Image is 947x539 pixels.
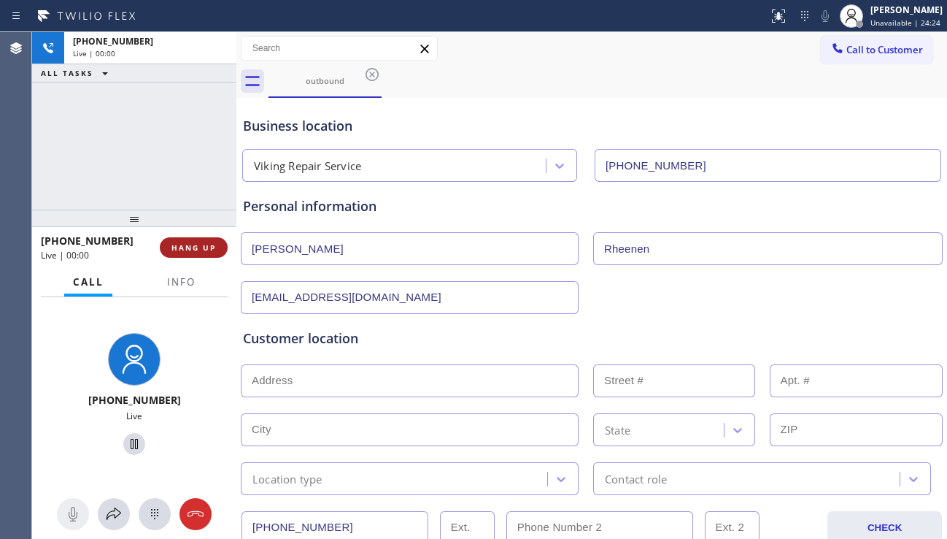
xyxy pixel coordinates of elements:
div: State [605,421,630,438]
button: Hold Customer [123,433,145,455]
input: ZIP [770,413,943,446]
input: Last Name [593,232,943,265]
span: [PHONE_NUMBER] [88,393,181,407]
span: [PHONE_NUMBER] [41,234,134,248]
span: Unavailable | 24:24 [870,18,940,28]
div: outbound [270,75,380,86]
span: [PHONE_NUMBER] [73,35,153,47]
button: Info [158,268,204,297]
input: Phone Number [595,149,941,182]
span: Live | 00:00 [41,249,89,261]
span: Live [126,410,142,422]
input: First Name [241,232,579,265]
div: [PERSON_NAME] [870,4,943,16]
input: Search [241,37,437,60]
input: City [241,413,579,446]
span: Info [167,275,196,288]
span: Call [73,275,104,288]
div: Location type [252,470,322,487]
div: Customer location [243,329,940,348]
button: Call [64,268,112,297]
div: Business location [243,116,940,136]
span: Live | 00:00 [73,48,115,58]
button: ALL TASKS [32,64,123,82]
span: HANG UP [171,242,216,253]
button: Call to Customer [821,36,932,64]
button: Hang up [179,498,212,530]
button: HANG UP [160,237,228,258]
input: Apt. # [770,364,943,397]
div: Viking Repair Service [254,158,361,175]
div: Contact role [605,470,667,487]
span: Call to Customer [846,43,923,56]
div: Personal information [243,196,940,216]
span: ALL TASKS [41,68,93,78]
input: Address [241,364,579,397]
button: Open directory [98,498,130,530]
button: Open dialpad [139,498,171,530]
input: Street # [593,364,755,397]
button: Mute [57,498,89,530]
button: Mute [815,6,835,26]
input: Email [241,281,579,314]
